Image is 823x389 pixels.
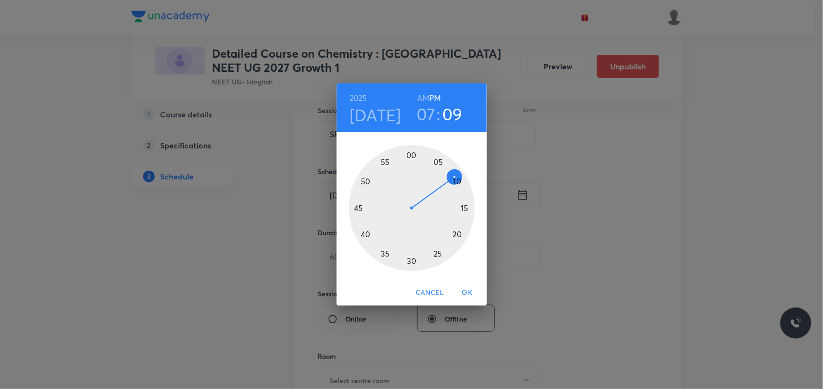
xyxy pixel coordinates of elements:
button: 2025 [350,91,367,105]
button: PM [429,91,441,105]
h3: : [436,104,440,124]
button: OK [452,284,483,302]
button: [DATE] [350,105,401,125]
span: Cancel [416,287,444,299]
span: OK [456,287,479,299]
button: 09 [442,104,463,124]
button: AM [417,91,429,105]
button: 07 [417,104,436,124]
button: Cancel [412,284,448,302]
